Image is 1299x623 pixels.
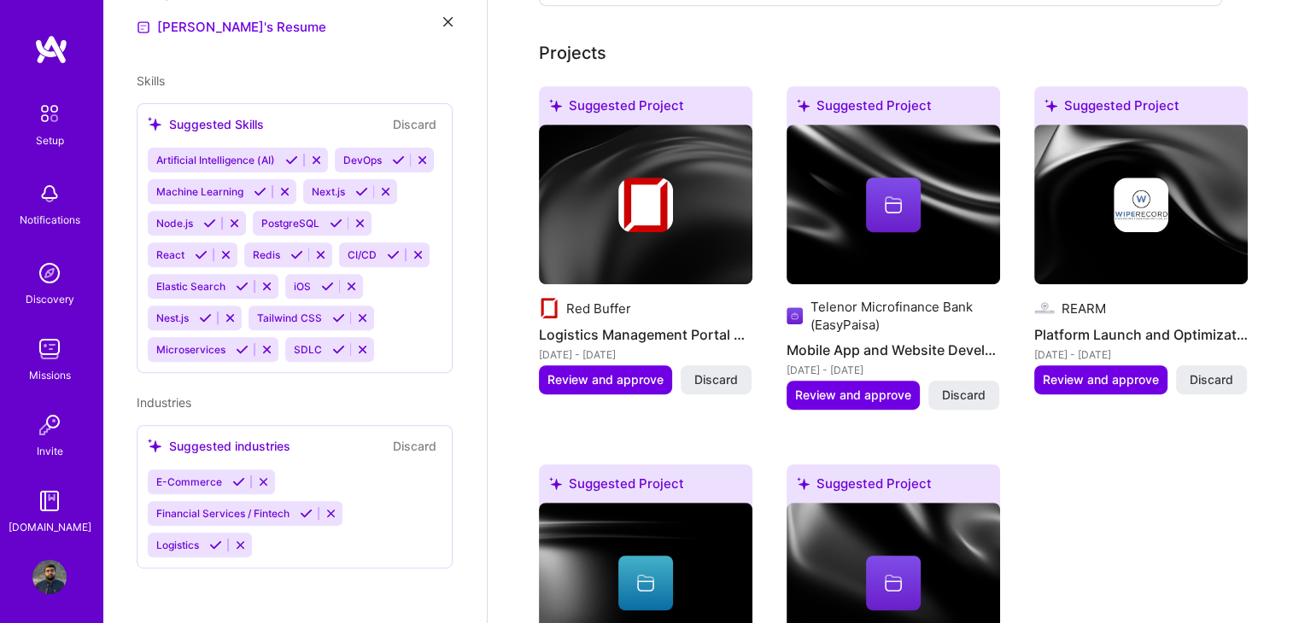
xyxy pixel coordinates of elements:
[203,217,216,230] i: Accept
[539,298,559,318] img: Company logo
[1034,323,1248,346] h4: Platform Launch and Optimization
[36,131,64,149] div: Setup
[234,539,247,551] i: Reject
[345,280,358,293] i: Reject
[37,442,63,460] div: Invite
[261,217,319,230] span: PostgreSQL
[412,248,424,261] i: Reject
[355,185,368,198] i: Accept
[156,539,199,551] span: Logistics
[156,311,189,324] span: Nest.js
[156,248,184,261] span: React
[354,217,366,230] i: Reject
[9,518,91,536] div: [DOMAIN_NAME]
[148,117,162,131] i: icon SuggestedTeams
[228,217,241,230] i: Reject
[787,125,1000,285] img: cover
[137,395,191,410] span: Industries
[539,365,672,394] button: Review and approve
[257,475,270,488] i: Reject
[795,387,911,404] span: Review and approve
[137,20,150,34] img: Resume
[26,290,74,308] div: Discovery
[232,475,245,488] i: Accept
[32,332,67,366] img: teamwork
[156,343,225,356] span: Microservices
[797,477,810,490] i: icon SuggestedTeams
[787,86,1000,131] div: Suggested Project
[928,381,999,410] button: Discard
[209,539,222,551] i: Accept
[618,178,673,232] img: Company logo
[148,437,290,455] div: Suggested industries
[330,217,342,230] i: Accept
[332,343,345,356] i: Accept
[1034,125,1248,285] img: cover
[942,387,986,404] span: Discard
[156,217,193,230] span: Node.js
[810,298,1000,334] div: Telenor Microfinance Bank (EasyPaisa)
[290,248,303,261] i: Accept
[1034,346,1248,364] div: [DATE] - [DATE]
[392,154,405,166] i: Accept
[1044,99,1057,112] i: icon SuggestedTeams
[1034,298,1055,318] img: Company logo
[219,248,232,261] i: Reject
[539,346,752,364] div: [DATE] - [DATE]
[539,86,752,131] div: Suggested Project
[195,248,208,261] i: Accept
[787,306,803,326] img: Company logo
[539,125,752,285] img: cover
[312,185,345,198] span: Next.js
[314,248,327,261] i: Reject
[32,408,67,442] img: Invite
[156,507,290,520] span: Financial Services / Fintech
[32,484,67,518] img: guide book
[787,464,1000,509] div: Suggested Project
[199,311,212,324] i: Accept
[321,280,334,293] i: Accept
[20,211,80,229] div: Notifications
[236,343,249,356] i: Accept
[137,73,165,88] span: Skills
[260,280,273,293] i: Reject
[416,154,429,166] i: Reject
[549,477,562,490] i: icon SuggestedTeams
[379,185,392,198] i: Reject
[1043,371,1159,388] span: Review and approve
[1062,300,1106,317] div: REARM
[32,256,67,290] img: discovery
[156,475,222,488] span: E-Commerce
[294,343,322,356] span: SDLC
[29,366,71,384] div: Missions
[547,371,664,388] span: Review and approve
[156,280,225,293] span: Elastic Search
[156,154,275,166] span: Artificial Intelligence (AI)
[1034,365,1167,394] button: Review and approve
[32,177,67,211] img: bell
[443,17,453,26] i: icon Close
[294,280,311,293] span: iOS
[343,154,382,166] span: DevOps
[1034,86,1248,131] div: Suggested Project
[387,248,400,261] i: Accept
[539,40,606,66] div: Projects
[253,248,280,261] span: Redis
[539,40,606,66] div: Add projects you've worked on
[278,185,291,198] i: Reject
[325,507,337,520] i: Reject
[388,114,442,134] button: Discard
[300,507,313,520] i: Accept
[1114,178,1168,232] img: Company logo
[1190,371,1233,388] span: Discard
[148,115,264,133] div: Suggested Skills
[137,17,326,38] a: [PERSON_NAME]'s Resume
[356,311,369,324] i: Reject
[285,154,298,166] i: Accept
[32,96,67,131] img: setup
[1176,365,1247,394] button: Discard
[348,248,377,261] span: CI/CD
[694,371,738,388] span: Discard
[310,154,323,166] i: Reject
[332,311,345,324] i: Accept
